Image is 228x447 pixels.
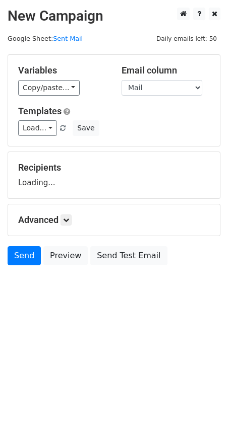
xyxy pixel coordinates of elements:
a: Preview [43,246,88,265]
button: Save [73,120,99,136]
div: Loading... [18,162,210,188]
h2: New Campaign [8,8,220,25]
h5: Recipients [18,162,210,173]
small: Google Sheet: [8,35,83,42]
h5: Email column [122,65,210,76]
a: Daily emails left: 50 [153,35,220,42]
a: Copy/paste... [18,80,80,96]
a: Sent Mail [53,35,83,42]
h5: Variables [18,65,106,76]
a: Templates [18,106,62,116]
a: Load... [18,120,57,136]
a: Send Test Email [90,246,167,265]
h5: Advanced [18,214,210,226]
span: Daily emails left: 50 [153,33,220,44]
a: Send [8,246,41,265]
